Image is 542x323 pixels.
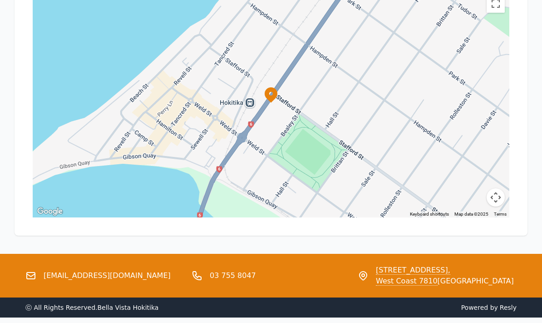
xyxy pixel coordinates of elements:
span: Map data ©2025 [454,212,488,217]
span: ⓒ All Rights Reserved. Bella Vista Hokitika [25,304,158,311]
a: 03 755 8047 [210,270,256,281]
span: Powered by [275,303,517,312]
a: Resly [500,304,517,311]
button: Keyboard shortcuts [410,211,449,217]
a: Terms (opens in new tab) [494,212,507,217]
button: Map camera controls [487,188,505,207]
a: Open this area in Google Maps (opens a new window) [35,206,65,217]
img: Google [35,206,65,217]
a: [EMAIL_ADDRESS][DOMAIN_NAME] [44,270,171,281]
span: [GEOGRAPHIC_DATA] [376,276,514,287]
